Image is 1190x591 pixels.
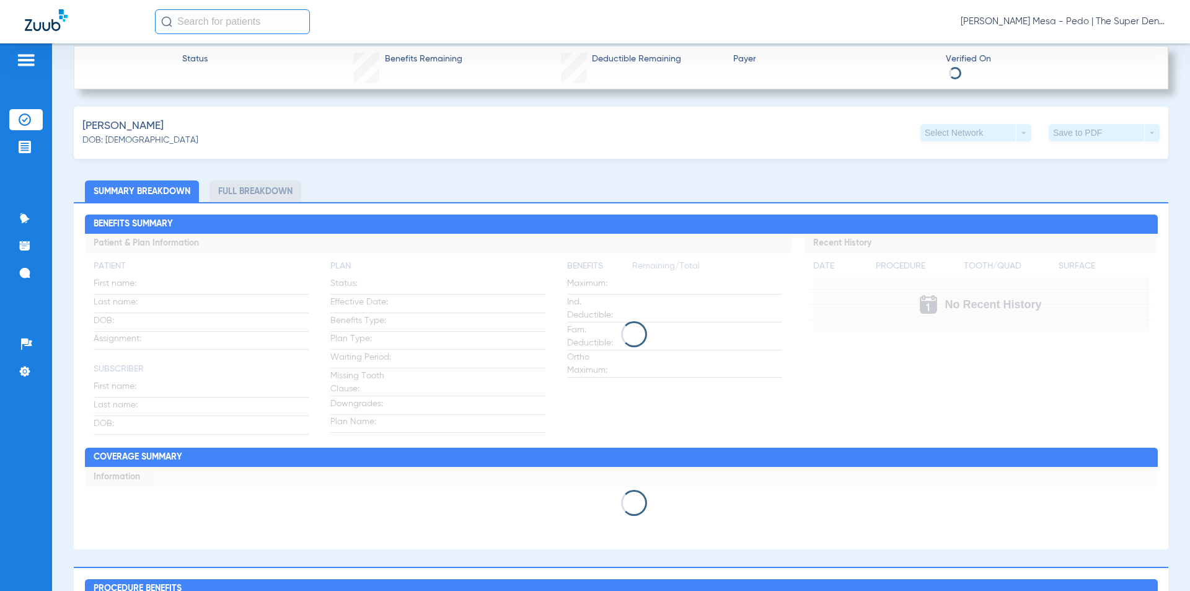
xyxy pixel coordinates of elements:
span: Benefits Remaining [385,53,462,66]
h2: Benefits Summary [85,215,1158,234]
span: Deductible Remaining [592,53,681,66]
img: hamburger-icon [16,53,36,68]
iframe: Chat Widget [1128,531,1190,591]
span: [PERSON_NAME] [82,118,164,134]
span: Status [182,53,208,66]
span: Verified On [946,53,1148,66]
input: Search for patients [155,9,310,34]
img: Zuub Logo [25,9,68,31]
h2: Coverage Summary [85,448,1158,468]
span: [PERSON_NAME] Mesa - Pedo | The Super Dentists [961,16,1165,28]
li: Full Breakdown [209,180,301,202]
img: Search Icon [161,16,172,27]
span: DOB: [DEMOGRAPHIC_DATA] [82,134,198,147]
li: Summary Breakdown [85,180,199,202]
span: Payer [733,53,935,66]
